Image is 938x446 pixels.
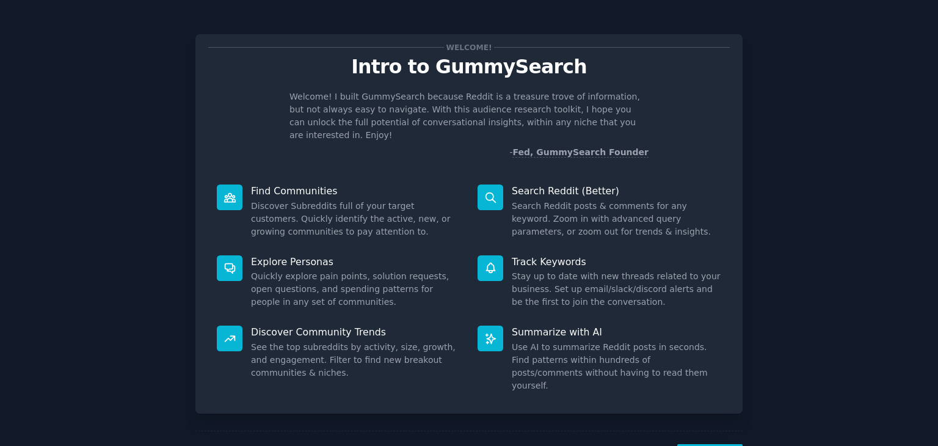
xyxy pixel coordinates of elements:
[444,41,494,54] span: Welcome!
[208,56,730,78] p: Intro to GummySearch
[251,326,460,338] p: Discover Community Trends
[512,270,721,309] dd: Stay up to date with new threads related to your business. Set up email/slack/discord alerts and ...
[251,341,460,379] dd: See the top subreddits by activity, size, growth, and engagement. Filter to find new breakout com...
[509,146,649,159] div: -
[251,200,460,238] dd: Discover Subreddits full of your target customers. Quickly identify the active, new, or growing c...
[512,147,649,158] a: Fed, GummySearch Founder
[512,200,721,238] dd: Search Reddit posts & comments for any keyword. Zoom in with advanced query parameters, or zoom o...
[251,270,460,309] dd: Quickly explore pain points, solution requests, open questions, and spending patterns for people ...
[251,185,460,197] p: Find Communities
[251,255,460,268] p: Explore Personas
[512,341,721,392] dd: Use AI to summarize Reddit posts in seconds. Find patterns within hundreds of posts/comments with...
[512,185,721,197] p: Search Reddit (Better)
[512,255,721,268] p: Track Keywords
[289,90,649,142] p: Welcome! I built GummySearch because Reddit is a treasure trove of information, but not always ea...
[512,326,721,338] p: Summarize with AI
